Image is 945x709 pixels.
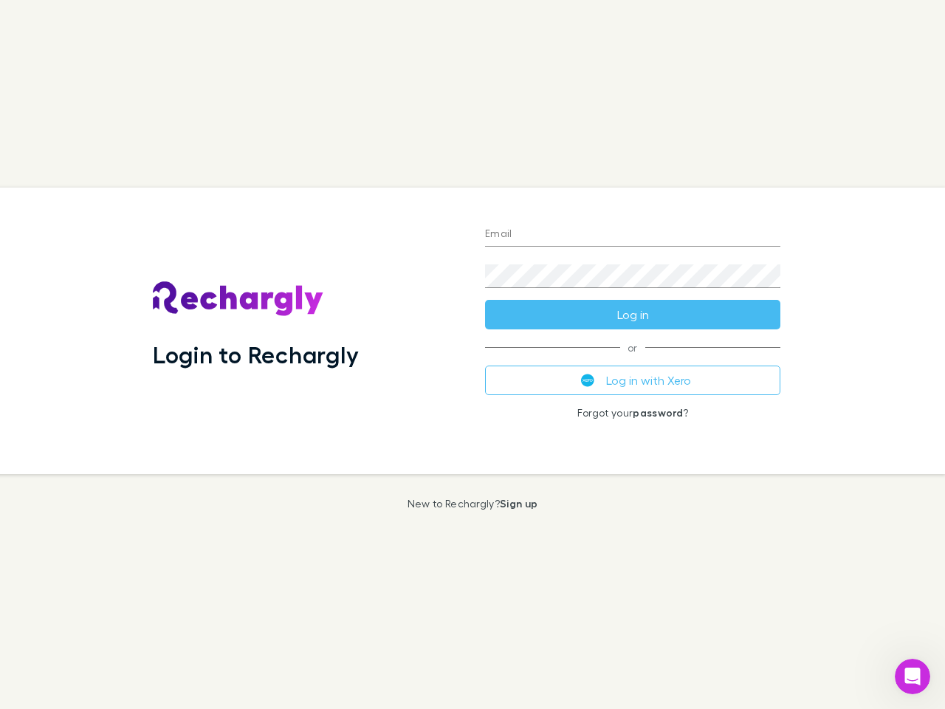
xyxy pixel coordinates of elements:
p: Forgot your ? [485,407,780,419]
button: Log in [485,300,780,329]
a: password [633,406,683,419]
img: Xero's logo [581,374,594,387]
a: Sign up [500,497,537,510]
p: New to Rechargly? [408,498,538,510]
img: Rechargly's Logo [153,281,324,317]
iframe: Intercom live chat [895,659,930,694]
span: or [485,347,780,348]
button: Log in with Xero [485,366,780,395]
h1: Login to Rechargly [153,340,359,369]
